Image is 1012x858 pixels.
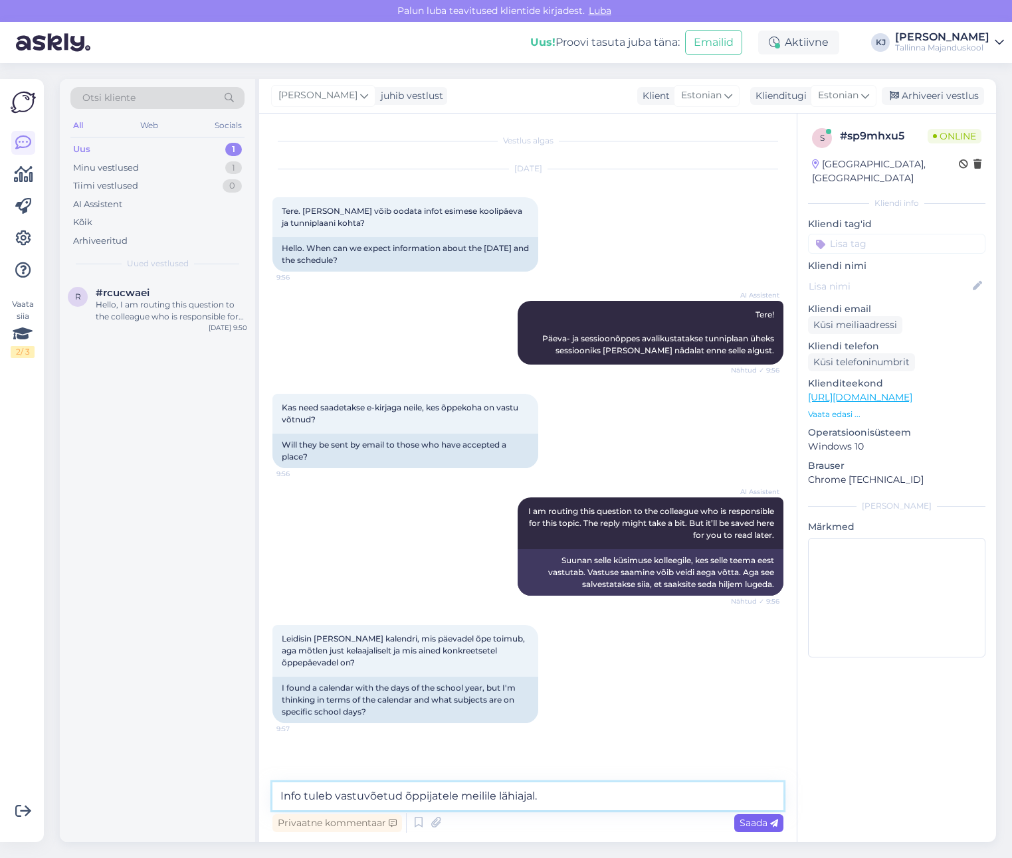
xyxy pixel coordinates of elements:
[808,302,985,316] p: Kliendi email
[812,157,959,185] div: [GEOGRAPHIC_DATA], [GEOGRAPHIC_DATA]
[272,163,783,175] div: [DATE]
[73,216,92,229] div: Kõik
[808,316,902,334] div: Küsi meiliaadressi
[272,677,538,723] div: I found a calendar with the days of the school year, but I'm thinking in terms of the calendar an...
[96,287,150,299] span: #rcucwaei
[585,5,615,17] span: Luba
[225,161,242,175] div: 1
[808,217,985,231] p: Kliendi tag'id
[895,32,1004,53] a: [PERSON_NAME]Tallinna Majanduskool
[278,88,357,103] span: [PERSON_NAME]
[808,391,912,403] a: [URL][DOMAIN_NAME]
[11,346,35,358] div: 2 / 3
[518,549,783,596] div: Suunan selle küsimuse kolleegile, kes selle teema eest vastutab. Vastuse saamine võib veidi aega ...
[818,88,859,103] span: Estonian
[212,117,245,134] div: Socials
[73,198,122,211] div: AI Assistent
[223,179,242,193] div: 0
[871,33,890,52] div: KJ
[808,197,985,209] div: Kliendi info
[272,782,783,810] textarea: Info tuleb vastuvõetud õppijatele meilile lähiajal.
[808,426,985,440] p: Operatsioonisüsteem
[730,290,779,300] span: AI Assistent
[530,35,680,50] div: Proovi tasuta juba täna:
[96,299,247,323] div: Hello, I am routing this question to the colleague who is responsible for this topic. The reply m...
[375,89,443,103] div: juhib vestlust
[808,408,985,420] p: Vaata edasi ...
[530,36,556,48] b: Uus!
[882,87,984,105] div: Arhiveeri vestlus
[895,32,989,43] div: [PERSON_NAME]
[740,817,778,829] span: Saada
[808,339,985,353] p: Kliendi telefon
[276,469,326,479] span: 9:56
[895,43,989,53] div: Tallinna Majanduskool
[225,143,242,156] div: 1
[730,596,779,606] span: Nähtud ✓ 9:56
[276,272,326,282] span: 9:56
[70,117,86,134] div: All
[750,89,807,103] div: Klienditugi
[73,143,90,156] div: Uus
[808,459,985,473] p: Brauser
[127,258,189,270] span: Uued vestlused
[637,89,670,103] div: Klient
[808,353,915,371] div: Küsi telefoninumbrit
[808,234,985,254] input: Lisa tag
[272,237,538,272] div: Hello. When can we expect information about the [DATE] and the schedule?
[209,323,247,333] div: [DATE] 9:50
[808,377,985,390] p: Klienditeekond
[282,206,524,228] span: Tere. [PERSON_NAME] võib oodata infot esimese koolipäeva ja tunniplaani kohta?
[730,487,779,497] span: AI Assistent
[808,500,985,512] div: [PERSON_NAME]
[272,135,783,147] div: Vestlus algas
[685,30,742,55] button: Emailid
[808,473,985,487] p: Chrome [TECHNICAL_ID]
[11,298,35,358] div: Vaata siia
[73,234,128,248] div: Arhiveeritud
[730,365,779,375] span: Nähtud ✓ 9:56
[282,402,520,424] span: Kas need saadetakse e-kirjaga neile, kes õppekoha on vastu võtnud?
[808,520,985,534] p: Märkmed
[840,128,928,144] div: # sp9mhxu5
[272,434,538,468] div: Will they be sent by email to those who have accepted a place?
[820,133,825,143] span: s
[276,724,326,734] span: 9:57
[73,161,139,175] div: Minu vestlused
[528,506,776,540] span: I am routing this question to the colleague who is responsible for this topic. The reply might ta...
[272,814,402,832] div: Privaatne kommentaar
[82,91,136,105] span: Otsi kliente
[75,292,81,301] span: r
[11,90,36,115] img: Askly Logo
[928,129,981,143] span: Online
[808,440,985,454] p: Windows 10
[138,117,161,134] div: Web
[681,88,722,103] span: Estonian
[808,259,985,273] p: Kliendi nimi
[73,179,138,193] div: Tiimi vestlused
[758,31,839,54] div: Aktiivne
[282,634,527,667] span: Leidisin [PERSON_NAME] kalendri, mis päevadel õpe toimub, aga mõtlen just kelaajaliselt ja mis ai...
[809,279,970,294] input: Lisa nimi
